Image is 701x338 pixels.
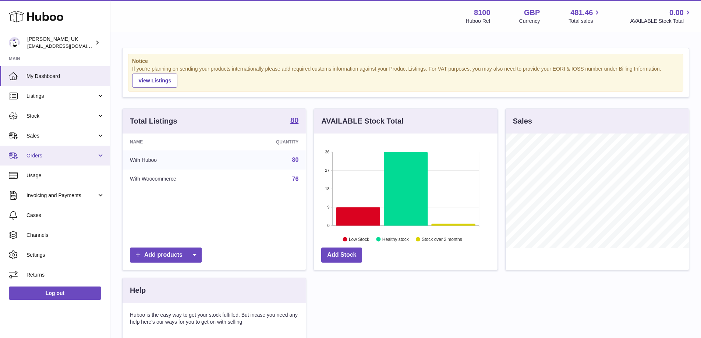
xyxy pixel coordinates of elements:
text: Low Stock [349,236,369,242]
a: Add products [130,248,202,263]
span: Cases [26,212,105,219]
text: 18 [325,186,330,191]
span: Returns [26,271,105,278]
span: Sales [26,132,97,139]
strong: 8100 [474,8,491,18]
span: Invoicing and Payments [26,192,97,199]
span: Usage [26,172,105,179]
span: Channels [26,232,105,239]
a: 76 [292,176,299,182]
span: 481.46 [570,8,593,18]
img: emotion88hk@gmail.com [9,37,20,48]
h3: Help [130,285,146,295]
strong: Notice [132,58,679,65]
span: Total sales [569,18,601,25]
th: Name [123,134,236,150]
h3: AVAILABLE Stock Total [321,116,403,126]
span: Listings [26,93,97,100]
div: Huboo Ref [466,18,491,25]
div: [PERSON_NAME] UK [27,36,93,50]
td: With Huboo [123,150,236,170]
a: Add Stock [321,248,362,263]
text: 0 [328,223,330,228]
a: 80 [290,117,298,125]
span: 0.00 [669,8,684,18]
strong: GBP [524,8,540,18]
strong: 80 [290,117,298,124]
a: 481.46 Total sales [569,8,601,25]
text: Healthy stock [382,236,409,242]
a: 80 [292,157,299,163]
p: Huboo is the easy way to get your stock fulfilled. But incase you need any help here's our ways f... [130,312,298,325]
span: [EMAIL_ADDRESS][DOMAIN_NAME] [27,43,108,49]
span: Orders [26,152,97,159]
a: Log out [9,287,101,300]
th: Quantity [236,134,306,150]
h3: Total Listings [130,116,177,126]
text: 36 [325,150,330,154]
text: 9 [328,205,330,209]
div: If you're planning on sending your products internationally please add required customs informati... [132,65,679,88]
h3: Sales [513,116,532,126]
td: With Woocommerce [123,170,236,189]
text: 27 [325,168,330,172]
div: Currency [519,18,540,25]
text: Stock over 2 months [422,236,462,242]
span: AVAILABLE Stock Total [630,18,692,25]
a: 0.00 AVAILABLE Stock Total [630,8,692,25]
span: Settings [26,252,105,259]
span: Stock [26,113,97,120]
a: View Listings [132,74,177,88]
span: My Dashboard [26,73,105,80]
